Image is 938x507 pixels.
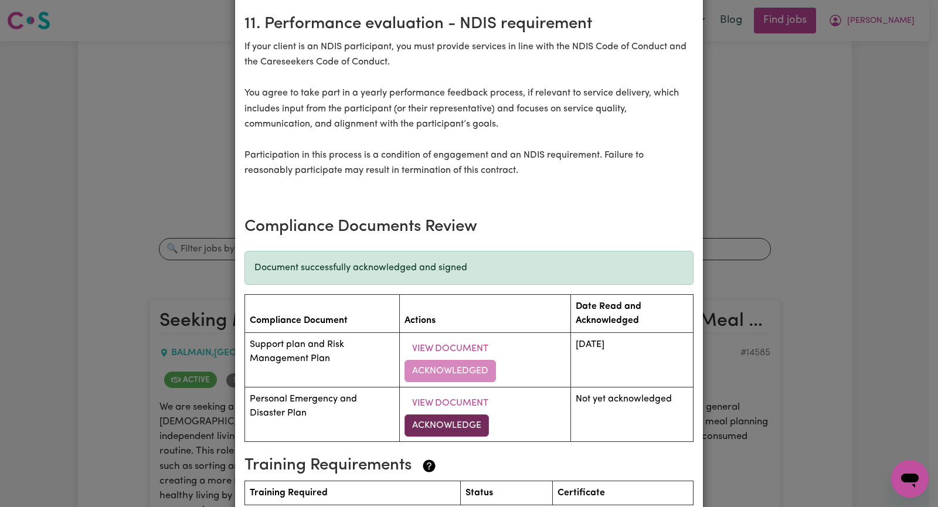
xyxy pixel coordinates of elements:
[405,392,496,414] button: View Document
[405,414,489,437] button: Acknowledge
[399,295,570,333] th: Actions
[244,251,694,285] div: Document successfully acknowledged and signed
[570,295,693,333] th: Date Read and Acknowledged
[244,15,694,35] h2: 11. Performance evaluation - NDIS requirement
[552,481,693,505] th: Certificate
[245,481,461,505] th: Training Required
[245,333,400,387] td: Support plan and Risk Management Plan
[570,333,693,387] td: [DATE]
[570,387,693,442] td: Not yet acknowledged
[244,39,694,194] p: If your client is an NDIS participant, you must provide services in line with the NDIS Code of Co...
[405,338,496,360] button: View Document
[244,456,684,476] h3: Training Requirements
[245,387,400,442] td: Personal Emergency and Disaster Plan
[244,217,694,237] h3: Compliance Documents Review
[245,295,400,333] th: Compliance Document
[460,481,552,505] th: Status
[891,460,929,498] iframe: Button to launch messaging window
